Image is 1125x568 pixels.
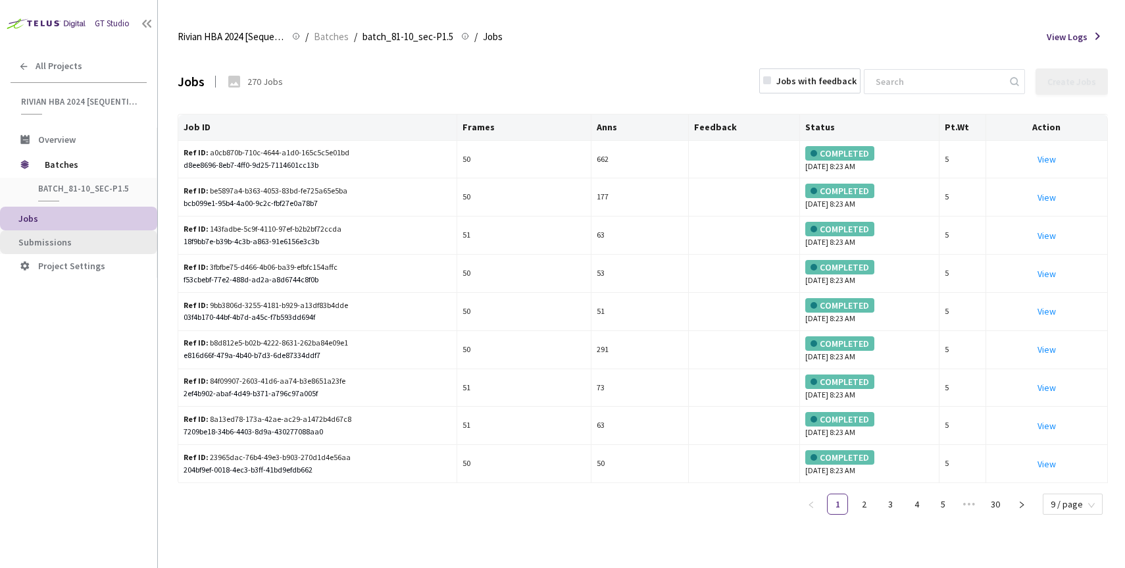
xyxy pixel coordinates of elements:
div: bcb099e1-95b4-4a00-9c2c-fbf27e0a78b7 [184,197,451,210]
div: 9bb3806d-3255-4181-b929-a13df83b4dde [184,299,352,312]
li: 30 [985,494,1006,515]
li: 2 [853,494,874,515]
th: Job ID [178,115,457,141]
div: f53cbebf-77e2-488d-ad2a-a8d6744c8f0b [184,274,451,286]
td: 50 [457,178,591,217]
div: [DATE] 8:23 AM [805,374,934,401]
span: Project Settings [38,260,105,272]
div: [DATE] 8:23 AM [805,222,934,249]
a: 4 [907,494,926,514]
div: COMPLETED [805,336,874,351]
li: / [305,29,309,45]
a: 5 [933,494,953,514]
li: / [474,29,478,45]
div: COMPLETED [805,450,874,465]
div: 84f09907-2603-41d6-aa74-b3e8651a23fe [184,375,352,388]
div: a0cb870b-710c-4644-a1d0-165c5c5e01bd [184,147,352,159]
a: 2 [854,494,874,514]
td: 662 [591,141,689,179]
div: GT Studio [95,17,130,30]
div: 204bf9ef-0018-4ec3-b3ff-41bd9efdb662 [184,464,451,477]
li: Previous Page [801,494,822,515]
b: Ref ID: [184,376,209,386]
th: Feedback [689,115,801,141]
li: 1 [827,494,848,515]
td: 5 [939,141,986,179]
td: 50 [591,445,689,483]
div: [DATE] 8:23 AM [805,450,934,477]
div: [DATE] 8:23 AM [805,336,934,363]
td: 53 [591,255,689,293]
span: 9 / page [1051,494,1095,514]
a: View [1037,420,1056,432]
div: Page Size [1043,494,1103,509]
div: 23965dac-76b4-49e3-b903-270d1d4e56aa [184,452,352,464]
b: Ref ID: [184,262,209,272]
span: Batches [45,151,135,178]
div: 270 Jobs [247,74,283,89]
td: 50 [457,293,591,331]
td: 51 [457,407,591,445]
span: ••• [959,494,980,515]
th: Pt.Wt [939,115,986,141]
div: e816d66f-479a-4b40-b7d3-6de87334ddf7 [184,349,451,362]
th: Anns [591,115,689,141]
div: 3fbfbe75-d466-4b06-ba39-efbfc154affc [184,261,352,274]
div: [DATE] 8:23 AM [805,298,934,325]
span: Rivian HBA 2024 [Sequential] [21,96,139,107]
td: 63 [591,407,689,445]
div: d8ee8696-8eb7-4ff0-9d25-7114601cc13b [184,159,451,172]
li: 5 [932,494,953,515]
b: Ref ID: [184,224,209,234]
a: 3 [880,494,900,514]
b: Ref ID: [184,300,209,310]
div: COMPLETED [805,260,874,274]
td: 73 [591,369,689,407]
span: All Projects [36,61,82,72]
span: Rivian HBA 2024 [Sequential] [178,29,284,45]
td: 5 [939,178,986,217]
b: Ref ID: [184,414,209,424]
a: Batches [311,29,351,43]
b: Ref ID: [184,338,209,348]
td: 177 [591,178,689,217]
b: Ref ID: [184,452,209,462]
div: Create Jobs [1047,76,1096,87]
a: 1 [828,494,847,514]
input: Search [868,70,1008,93]
div: be5897a4-b363-4053-83bd-fe725a65e5ba [184,185,352,197]
div: COMPLETED [805,184,874,198]
li: Next Page [1011,494,1032,515]
div: [DATE] 8:23 AM [805,260,934,287]
span: Jobs [483,29,503,45]
td: 63 [591,217,689,255]
button: left [801,494,822,515]
span: View Logs [1047,30,1087,44]
td: 5 [939,445,986,483]
th: Status [800,115,939,141]
div: 7209be18-34b6-4403-8d9a-430277088aa0 [184,426,451,438]
span: Batches [314,29,349,45]
span: Overview [38,134,76,145]
td: 5 [939,331,986,369]
span: Jobs [18,213,38,224]
a: View [1037,192,1056,203]
div: 18f9bb7e-b39b-4c3b-a863-91e6156e3c3b [184,236,451,248]
td: 50 [457,445,591,483]
div: 2ef4b902-abaf-4d49-b371-a796c97a005f [184,388,451,400]
th: Frames [457,115,591,141]
div: [DATE] 8:23 AM [805,184,934,211]
td: 50 [457,331,591,369]
a: View [1037,230,1056,242]
b: Ref ID: [184,186,209,195]
a: View [1037,305,1056,317]
td: 51 [457,369,591,407]
span: right [1018,501,1026,509]
a: 30 [986,494,1005,514]
li: 3 [880,494,901,515]
li: / [354,29,357,45]
td: 5 [939,369,986,407]
th: Action [986,115,1108,141]
a: View [1037,344,1056,355]
div: COMPLETED [805,412,874,426]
